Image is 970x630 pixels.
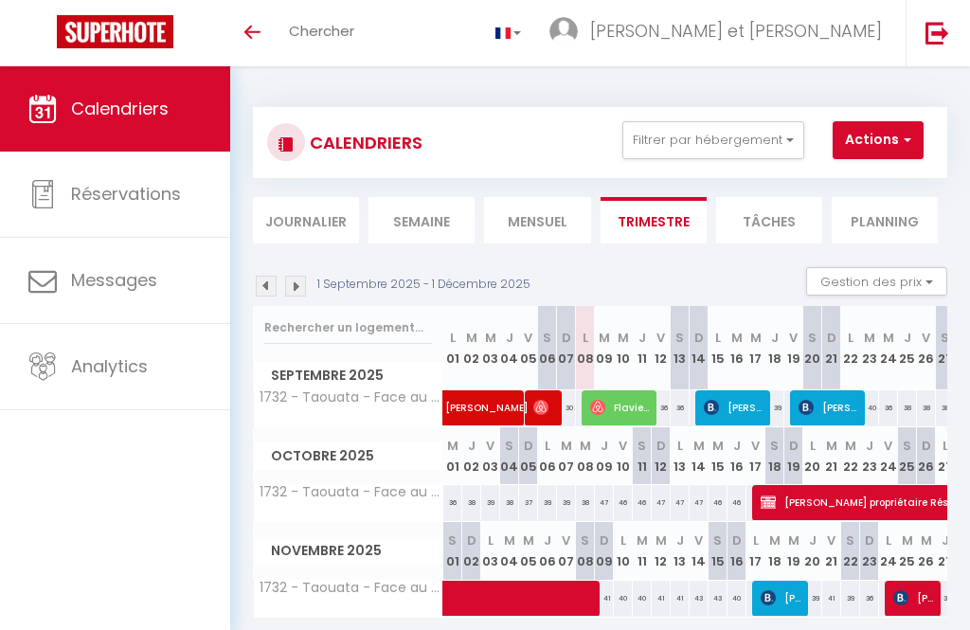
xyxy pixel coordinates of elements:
[443,427,462,485] th: 01
[898,306,917,390] th: 25
[886,531,891,549] abbr: L
[533,389,559,425] span: [PERSON_NAME]
[709,306,727,390] th: 15
[922,329,930,347] abbr: V
[576,485,595,520] div: 38
[519,427,538,485] th: 05
[848,329,853,347] abbr: L
[898,427,917,485] th: 25
[590,19,882,43] span: [PERSON_NAME] et [PERSON_NAME]
[709,427,727,485] th: 15
[637,531,648,549] abbr: M
[690,522,709,580] th: 14
[519,522,538,580] th: 05
[704,389,767,425] span: [PERSON_NAME]
[860,390,879,425] div: 40
[633,306,652,390] th: 11
[486,437,494,455] abbr: V
[462,485,481,520] div: 38
[827,531,835,549] abbr: V
[557,485,576,520] div: 39
[690,306,709,390] th: 14
[519,306,538,390] th: 05
[481,485,500,520] div: 39
[590,389,654,425] span: Flavien Van Den Bosch
[257,390,446,405] span: 1732 - Taouata - Face au port
[538,485,557,520] div: 39
[732,531,742,549] abbr: D
[652,522,671,580] th: 12
[671,427,690,485] th: 13
[652,427,671,485] th: 12
[601,437,608,455] abbr: J
[500,427,519,485] th: 04
[595,485,614,520] div: 47
[656,437,666,455] abbr: D
[538,522,557,580] th: 06
[765,427,784,485] th: 18
[765,306,784,390] th: 18
[898,390,917,425] div: 38
[690,427,709,485] th: 14
[557,522,576,580] th: 07
[922,437,931,455] abbr: D
[806,267,947,296] button: Gestion des prix
[505,437,513,455] abbr: S
[576,306,595,390] th: 08
[716,197,822,243] li: Tâches
[443,522,462,580] th: 01
[576,427,595,485] th: 08
[601,197,707,243] li: Trimestre
[583,329,588,347] abbr: L
[841,306,860,390] th: 22
[803,306,822,390] th: 20
[467,531,476,549] abbr: D
[917,390,936,425] div: 38
[727,522,746,580] th: 16
[860,581,879,616] div: 36
[652,306,671,390] th: 12
[803,427,822,485] th: 20
[715,329,721,347] abbr: L
[822,522,841,580] th: 21
[765,522,784,580] th: 18
[633,427,652,485] th: 11
[860,522,879,580] th: 23
[71,268,157,292] span: Messages
[500,522,519,580] th: 04
[879,427,898,485] th: 24
[656,531,667,549] abbr: M
[443,306,462,390] th: 01
[484,197,590,243] li: Mensuel
[519,485,538,520] div: 37
[709,522,727,580] th: 15
[671,306,690,390] th: 13
[832,197,938,243] li: Planning
[462,427,481,485] th: 02
[746,306,765,390] th: 17
[883,329,894,347] abbr: M
[462,522,481,580] th: 02
[676,531,684,549] abbr: J
[562,531,570,549] abbr: V
[557,306,576,390] th: 07
[254,362,442,389] span: Septembre 2025
[903,437,911,455] abbr: S
[942,531,949,549] abbr: J
[733,437,741,455] abbr: J
[921,531,932,549] abbr: M
[675,329,684,347] abbr: S
[917,522,936,580] th: 26
[580,437,591,455] abbr: M
[784,522,803,580] th: 19
[746,522,765,580] th: 17
[305,121,422,164] h3: CALENDRIERS
[253,197,359,243] li: Journalier
[893,580,938,616] span: [PERSON_NAME]
[71,97,169,120] span: Calendriers
[731,329,743,347] abbr: M
[71,354,148,378] span: Analytics
[538,427,557,485] th: 06
[633,485,652,520] div: 46
[936,390,955,425] div: 38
